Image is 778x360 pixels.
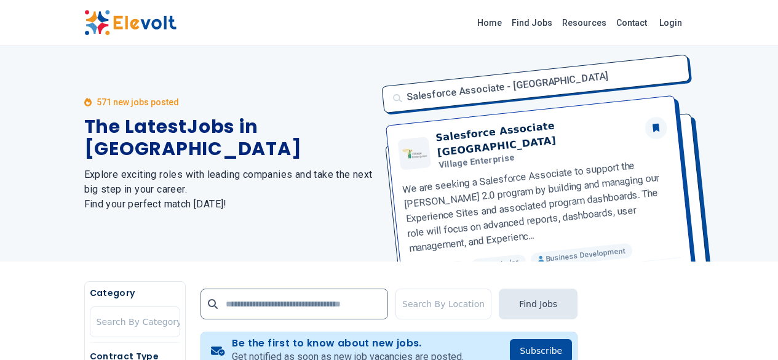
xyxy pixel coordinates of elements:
a: Contact [611,13,652,33]
a: Home [472,13,507,33]
img: Elevolt [84,10,177,36]
h4: Be the first to know about new jobs. [232,337,464,350]
a: Find Jobs [507,13,557,33]
h5: Category [90,287,180,299]
h2: Explore exciting roles with leading companies and take the next big step in your career. Find you... [84,167,375,212]
button: Find Jobs [499,289,578,319]
a: Login [652,10,689,35]
h1: The Latest Jobs in [GEOGRAPHIC_DATA] [84,116,375,160]
p: 571 new jobs posted [97,96,179,108]
a: Resources [557,13,611,33]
